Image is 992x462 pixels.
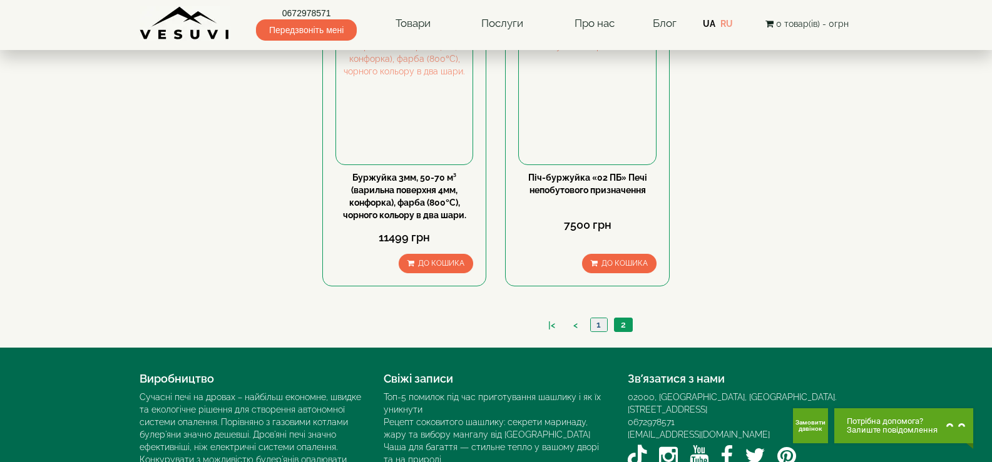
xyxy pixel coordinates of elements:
[336,28,473,164] img: Буржуйка 3мм, 50-70 м³ (варильна поверхня 4мм, конфорка), фарба (800°C), чорного кольору в два шари.
[776,19,849,29] span: 0 товар(ів) - 0грн
[140,6,230,41] img: Завод VESUVI
[847,426,938,434] span: Залиште повідомлення
[847,417,938,426] span: Потрібна допомога?
[383,9,443,38] a: Товари
[399,254,473,273] button: До кошика
[518,217,656,233] div: 7500 грн
[834,408,973,443] button: Chat button
[582,254,657,273] button: До кошика
[590,318,607,331] a: 1
[256,19,357,41] span: Передзвоніть мені
[567,319,584,332] a: <
[621,319,626,329] span: 2
[140,373,365,385] h4: Виробництво
[793,408,828,443] button: Get Call button
[720,19,733,29] a: RU
[653,17,677,29] a: Блог
[528,173,647,195] a: Піч-буржуйка «02 ПБ» Печі непобутового призначення
[628,417,675,427] a: 0672978571
[562,9,627,38] a: Про нас
[384,373,609,385] h4: Свіжі записи
[542,319,561,332] a: |<
[343,173,466,220] a: Буржуйка 3мм, 50-70 м³ (варильна поверхня 4мм, конфорка), фарба (800°C), чорного кольору в два шари.
[256,7,357,19] a: 0672978571
[601,259,648,268] span: До кошика
[469,9,536,38] a: Послуги
[628,429,770,439] a: [EMAIL_ADDRESS][DOMAIN_NAME]
[703,19,715,29] a: UA
[418,259,464,268] span: До кошика
[384,417,590,439] a: Рецепт соковитого шашлику: секрети маринаду, жару та вибору мангалу від [GEOGRAPHIC_DATA]
[628,391,853,416] div: 02000, [GEOGRAPHIC_DATA], [GEOGRAPHIC_DATA]. [STREET_ADDRESS]
[384,392,601,414] a: Топ-5 помилок під час приготування шашлику і як їх уникнути
[762,17,852,31] button: 0 товар(ів) - 0грн
[628,373,853,385] h4: Зв’язатися з нами
[335,229,473,246] div: 11499 грн
[795,419,826,432] span: Замовити дзвінок
[519,28,655,164] img: Піч-буржуйка «02 ПБ» Печі непобутового призначення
